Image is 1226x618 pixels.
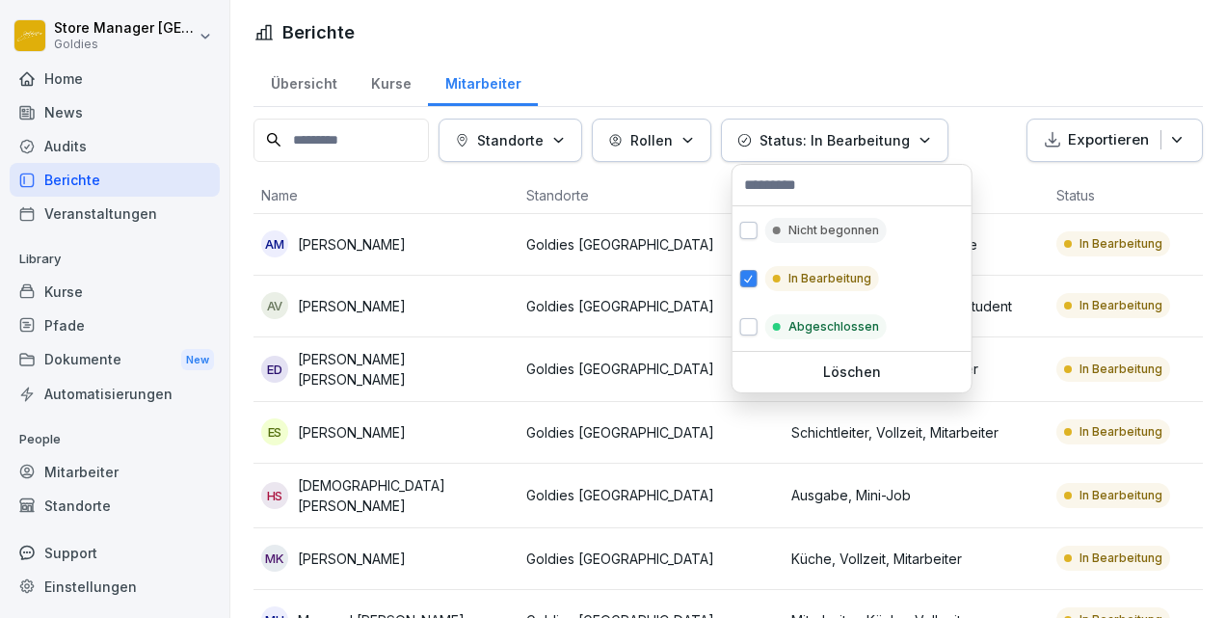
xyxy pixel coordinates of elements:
[788,318,879,336] p: Abgeschlossen
[1068,129,1149,151] p: Exportieren
[630,130,673,150] p: Rollen
[760,130,910,150] p: Status: In Bearbeitung
[788,270,871,287] p: In Bearbeitung
[477,130,544,150] p: Standorte
[788,222,879,239] p: Nicht begonnen
[740,363,964,381] p: Löschen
